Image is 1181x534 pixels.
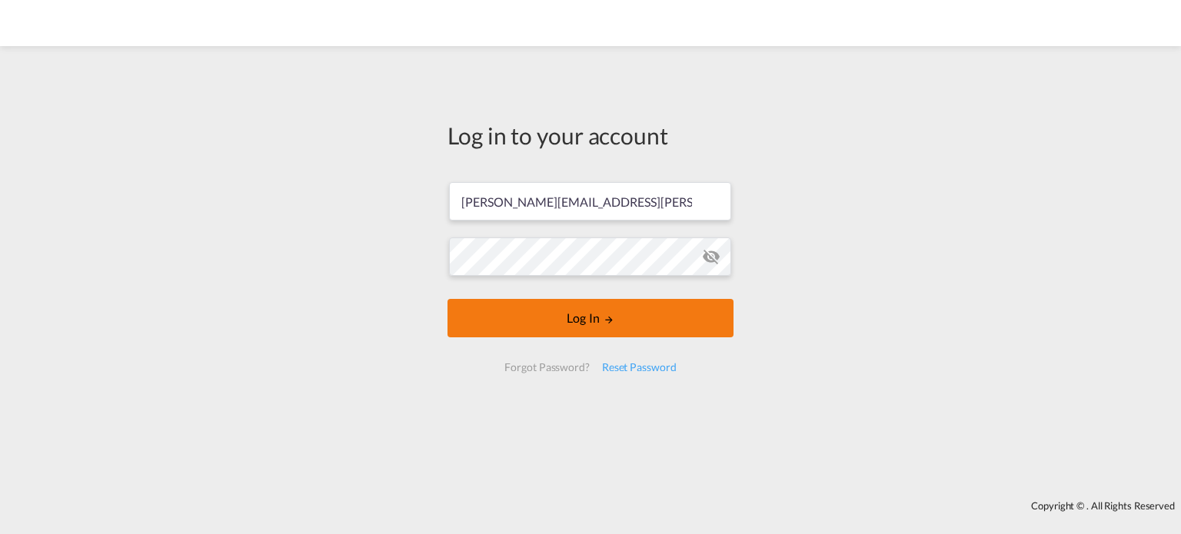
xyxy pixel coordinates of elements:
[447,299,734,337] button: LOGIN
[449,182,731,221] input: Enter email/phone number
[702,247,720,266] md-icon: icon-eye-off
[447,119,734,151] div: Log in to your account
[596,353,683,381] div: Reset Password
[498,353,595,381] div: Forgot Password?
